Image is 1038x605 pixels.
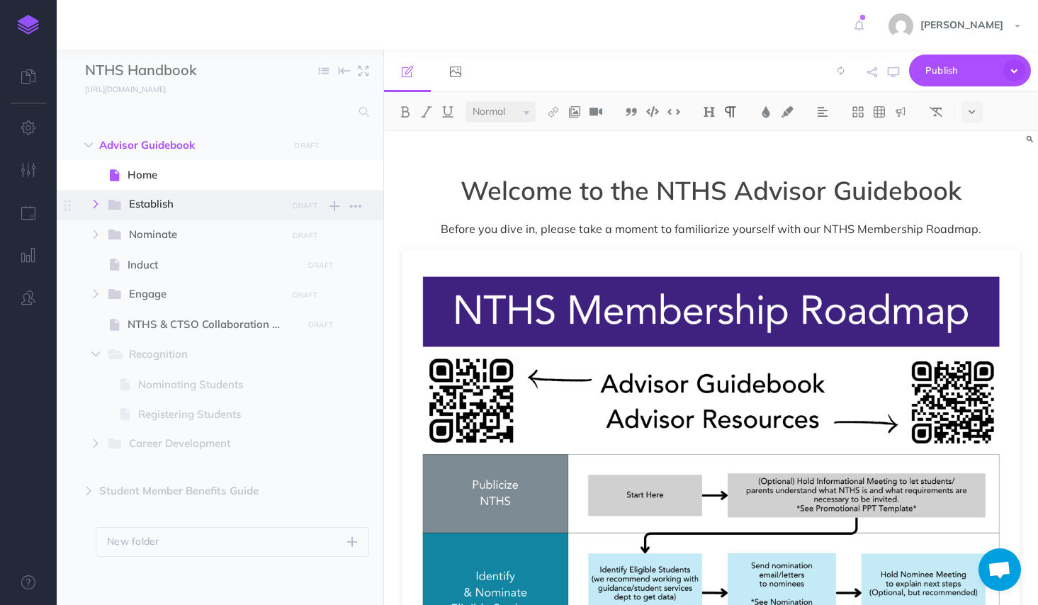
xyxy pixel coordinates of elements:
[138,376,298,393] span: Nominating Students
[547,106,560,118] img: Link button
[128,166,298,183] span: Home
[129,226,277,244] span: Nominate
[99,482,281,499] span: Student Member Benefits Guide
[646,106,659,117] img: Code block button
[760,106,772,118] img: Text color button
[293,290,317,300] small: DRAFT
[781,106,794,118] img: Text background color button
[303,317,339,333] button: DRAFT
[85,84,166,94] small: [URL][DOMAIN_NAME]
[399,106,412,118] img: Bold button
[402,220,1020,237] span: Before you dive in, please take a moment to familiarize yourself with our NTHS Membership Roadmap.
[85,60,252,81] input: Documentation Name
[293,201,317,210] small: DRAFT
[568,106,581,118] img: Add image button
[287,198,322,214] button: DRAFT
[724,106,737,118] img: Paragraph button
[128,256,298,273] span: Induct
[913,18,1010,31] span: [PERSON_NAME]
[293,231,317,240] small: DRAFT
[667,106,680,117] img: Inline code button
[96,527,369,557] button: New folder
[308,261,333,270] small: DRAFT
[129,285,277,304] span: Engage
[129,196,277,214] span: Establish
[925,60,996,81] span: Publish
[294,141,319,150] small: DRAFT
[57,81,180,96] a: [URL][DOMAIN_NAME]
[441,106,454,118] img: Underline button
[303,257,339,273] button: DRAFT
[894,106,907,118] img: Callout dropdown menu button
[402,176,1020,205] span: Welcome to the NTHS Advisor Guidebook
[816,106,829,118] img: Alignment dropdown menu button
[129,346,277,364] span: Recognition
[625,106,638,118] img: Blockquote button
[18,15,39,35] img: logo-mark.svg
[308,320,333,329] small: DRAFT
[873,106,886,118] img: Create table button
[128,316,298,333] span: NTHS & CTSO Collaboration Guide
[289,137,325,154] button: DRAFT
[978,548,1021,591] div: Open chat
[703,106,716,118] img: Headings dropdown button
[138,406,298,423] span: Registering Students
[287,287,322,303] button: DRAFT
[930,106,942,118] img: Clear styles button
[420,106,433,118] img: Italic button
[129,435,277,453] span: Career Development
[287,227,322,244] button: DRAFT
[909,55,1031,86] button: Publish
[888,13,913,38] img: e15ca27c081d2886606c458bc858b488.jpg
[99,137,281,154] span: Advisor Guidebook
[107,533,159,549] p: New folder
[589,106,602,118] img: Add video button
[85,99,351,125] input: Search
